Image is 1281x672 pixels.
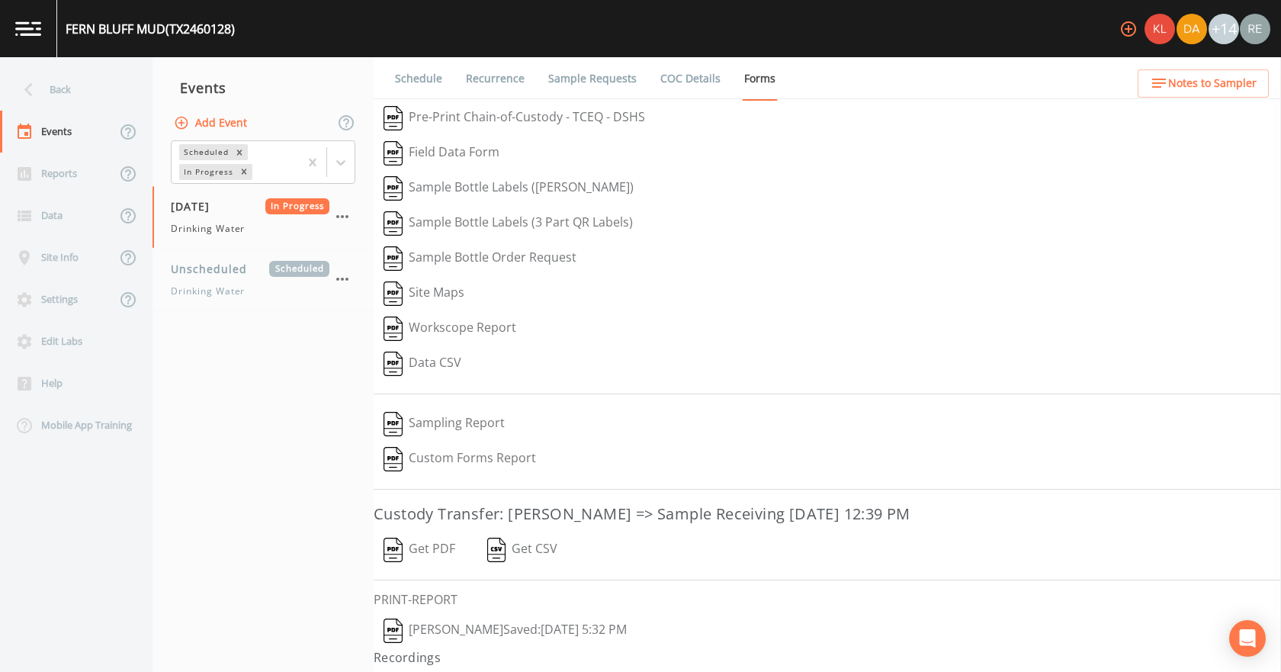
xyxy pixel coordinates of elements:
[384,538,403,562] img: svg%3e
[1177,14,1207,44] img: a84961a0472e9debc750dd08a004988d
[374,311,526,346] button: Workscope Report
[1168,74,1257,93] span: Notes to Sampler
[152,186,374,249] a: [DATE]In ProgressDrinking Water
[179,144,231,160] div: Scheduled
[171,261,258,277] span: Unscheduled
[384,106,403,130] img: svg%3e
[374,101,655,136] button: Pre-Print Chain-of-Custody - TCEQ - DSHS
[1209,14,1239,44] div: +14
[384,141,403,166] img: svg%3e
[374,648,1281,667] h4: Recordings
[374,442,546,477] button: Custom Forms Report
[1138,69,1269,98] button: Notes to Sampler
[384,412,403,436] img: svg%3e
[1176,14,1208,44] div: David Weber
[384,211,403,236] img: svg%3e
[374,593,1281,607] h6: PRINT-REPORT
[384,281,403,306] img: svg%3e
[374,136,509,171] button: Field Data Form
[384,619,403,643] img: svg%3e
[374,276,474,311] button: Site Maps
[742,57,778,101] a: Forms
[374,241,586,276] button: Sample Bottle Order Request
[546,57,639,100] a: Sample Requests
[171,109,253,137] button: Add Event
[374,613,637,648] button: [PERSON_NAME]Saved:[DATE] 5:32 PM
[658,57,723,100] a: COC Details
[374,502,1281,526] h3: Custody Transfer: [PERSON_NAME] => Sample Receiving [DATE] 12:39 PM
[374,171,644,206] button: Sample Bottle Labels ([PERSON_NAME])
[152,249,374,311] a: UnscheduledScheduledDrinking Water
[171,285,245,298] span: Drinking Water
[384,317,403,341] img: svg%3e
[487,538,506,562] img: svg%3e
[374,532,465,568] button: Get PDF
[66,20,235,38] div: FERN BLUFF MUD (TX2460128)
[384,352,403,376] img: svg%3e
[231,144,248,160] div: Remove Scheduled
[374,407,515,442] button: Sampling Report
[384,246,403,271] img: svg%3e
[464,57,527,100] a: Recurrence
[171,222,245,236] span: Drinking Water
[179,164,236,180] div: In Progress
[393,57,445,100] a: Schedule
[477,532,568,568] button: Get CSV
[1145,14,1175,44] img: 9c4450d90d3b8045b2e5fa62e4f92659
[236,164,252,180] div: Remove In Progress
[374,206,643,241] button: Sample Bottle Labels (3 Part QR Labels)
[269,261,329,277] span: Scheduled
[384,447,403,471] img: svg%3e
[1144,14,1176,44] div: Kler Teran
[15,21,41,36] img: logo
[384,176,403,201] img: svg%3e
[1229,620,1266,657] div: Open Intercom Messenger
[265,198,330,214] span: In Progress
[1240,14,1270,44] img: e720f1e92442e99c2aab0e3b783e6548
[374,346,471,381] button: Data CSV
[171,198,220,214] span: [DATE]
[152,69,374,107] div: Events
